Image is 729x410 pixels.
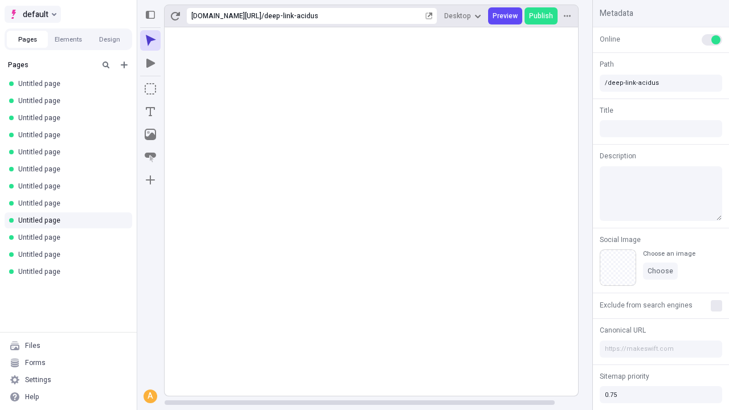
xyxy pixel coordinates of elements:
[89,31,130,48] button: Design
[600,371,649,382] span: Sitemap priority
[145,391,156,402] div: A
[48,31,89,48] button: Elements
[25,375,51,384] div: Settings
[529,11,553,20] span: Publish
[18,216,123,225] div: Untitled page
[600,59,614,69] span: Path
[5,6,61,23] button: Select site
[18,250,123,259] div: Untitled page
[643,249,695,258] div: Choose an image
[18,113,123,122] div: Untitled page
[191,11,261,20] div: [URL][DOMAIN_NAME]
[600,325,646,335] span: Canonical URL
[600,300,693,310] span: Exclude from search engines
[261,11,264,20] div: /
[140,101,161,122] button: Text
[600,341,722,358] input: https://makeswift.com
[140,124,161,145] button: Image
[18,96,123,105] div: Untitled page
[18,165,123,174] div: Untitled page
[444,11,471,20] span: Desktop
[525,7,558,24] button: Publish
[643,263,678,280] button: Choose
[18,233,123,242] div: Untitled page
[18,199,123,208] div: Untitled page
[648,266,673,276] span: Choose
[25,392,39,401] div: Help
[18,267,123,276] div: Untitled page
[7,31,48,48] button: Pages
[440,7,486,24] button: Desktop
[488,7,522,24] button: Preview
[18,182,123,191] div: Untitled page
[18,130,123,140] div: Untitled page
[140,147,161,167] button: Button
[18,79,123,88] div: Untitled page
[600,34,620,44] span: Online
[25,358,46,367] div: Forms
[25,341,40,350] div: Files
[140,79,161,99] button: Box
[117,58,131,72] button: Add new
[600,105,613,116] span: Title
[264,11,423,20] div: deep-link-acidus
[600,151,636,161] span: Description
[493,11,518,20] span: Preview
[23,7,48,21] span: default
[600,235,641,245] span: Social Image
[8,60,95,69] div: Pages
[18,147,123,157] div: Untitled page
